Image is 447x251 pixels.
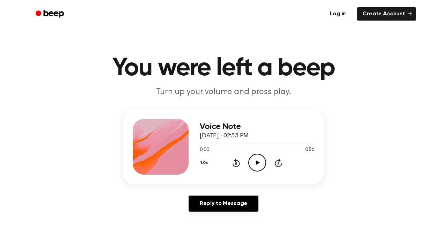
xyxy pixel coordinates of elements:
[31,7,70,21] a: Beep
[357,7,416,21] a: Create Account
[45,56,402,81] h1: You were left a beep
[305,146,314,154] span: 0:56
[89,86,358,98] p: Turn up your volume and press play.
[200,157,210,169] button: 1.0x
[200,146,209,154] span: 0:00
[189,196,258,212] a: Reply to Message
[200,133,249,139] span: [DATE] · 02:53 PM
[200,122,314,131] h3: Voice Note
[323,6,353,22] a: Log in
